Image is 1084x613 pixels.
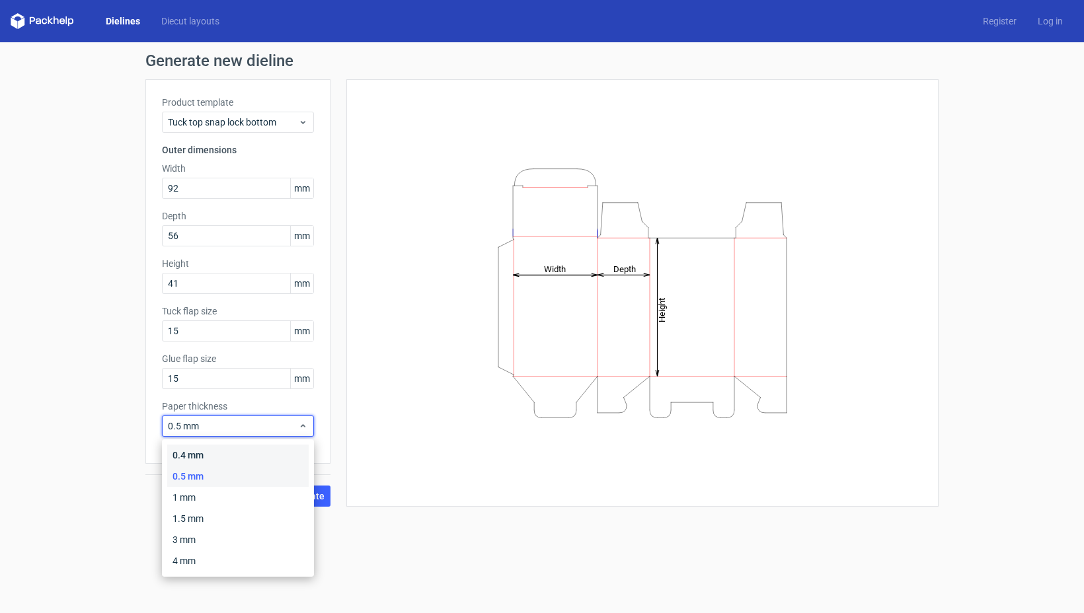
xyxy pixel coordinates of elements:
span: 0.5 mm [168,419,298,433]
div: 1 mm [167,487,309,508]
label: Width [162,162,314,175]
label: Height [162,257,314,270]
tspan: Width [544,264,566,273]
a: Register [972,15,1027,28]
div: 0.4 mm [167,445,309,466]
span: mm [290,226,313,246]
label: Product template [162,96,314,109]
label: Tuck flap size [162,305,314,318]
span: Tuck top snap lock bottom [168,116,298,129]
div: 0.5 mm [167,466,309,487]
h1: Generate new dieline [145,53,939,69]
span: mm [290,321,313,341]
span: mm [290,369,313,388]
label: Paper thickness [162,400,314,413]
a: Log in [1027,15,1073,28]
span: mm [290,273,313,293]
div: 4 mm [167,550,309,571]
label: Glue flap size [162,352,314,365]
div: 1.5 mm [167,508,309,529]
a: Dielines [95,15,151,28]
label: Depth [162,209,314,223]
div: 3 mm [167,529,309,550]
tspan: Height [657,297,667,322]
span: mm [290,178,313,198]
h3: Outer dimensions [162,143,314,157]
a: Diecut layouts [151,15,230,28]
tspan: Depth [613,264,636,273]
